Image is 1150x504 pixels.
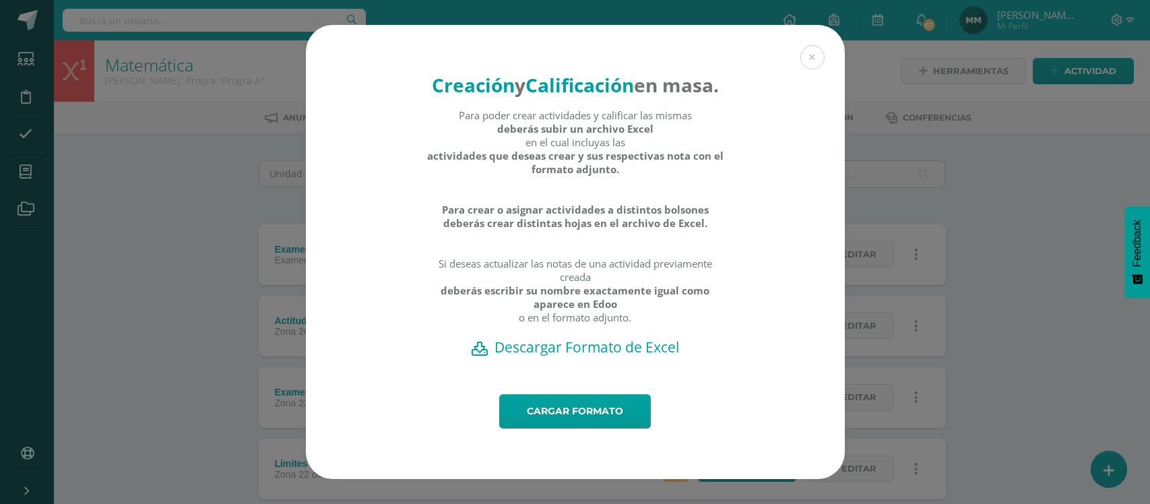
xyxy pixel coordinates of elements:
[432,72,515,98] strong: Creación
[515,72,525,98] strong: y
[426,203,724,230] strong: Para crear o asignar actividades a distintos bolsones deberás crear distintas hojas en el archivo...
[426,72,724,98] h4: en masa.
[497,122,653,135] strong: deberás subir un archivo Excel
[329,338,821,356] a: Descargar Formato de Excel
[1131,220,1143,267] span: Feedback
[800,45,825,69] button: Close (Esc)
[426,149,724,176] strong: actividades que deseas crear y sus respectivas nota con el formato adjunto.
[426,108,724,338] div: Para poder crear actividades y calificar las mismas en el cual incluyas las Si deseas actualizar ...
[426,284,724,311] strong: deberás escribir su nombre exactamente igual como aparece en Edoo
[525,72,634,98] strong: Calificación
[499,394,651,429] a: Cargar formato
[1124,206,1150,298] button: Feedback - Mostrar encuesta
